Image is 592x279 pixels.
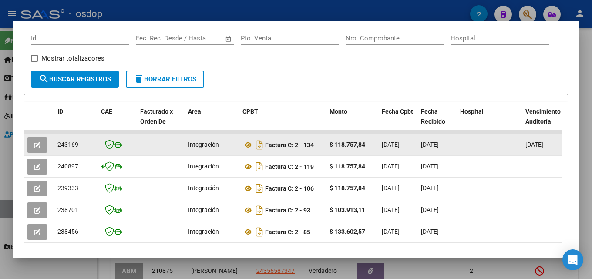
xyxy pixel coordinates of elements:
span: [DATE] [421,206,439,213]
i: Descargar documento [254,182,265,195]
strong: Factura C: 2 - 85 [265,229,310,235]
datatable-header-cell: Fecha Recibido [417,102,457,141]
span: Borrar Filtros [134,75,196,83]
datatable-header-cell: Fecha Cpbt [378,102,417,141]
datatable-header-cell: Facturado x Orden De [137,102,185,141]
span: Integración [188,206,219,213]
input: Fecha inicio [136,34,171,42]
span: Integración [188,141,219,148]
span: [DATE] [382,228,400,235]
input: Fecha fin [179,34,221,42]
span: Vencimiento Auditoría [525,108,561,125]
span: Integración [188,185,219,192]
button: Buscar Registros [31,71,119,88]
div: Open Intercom Messenger [562,249,583,270]
datatable-header-cell: CPBT [239,102,326,141]
span: Fecha Cpbt [382,108,413,115]
mat-icon: search [39,74,49,84]
span: [DATE] [421,185,439,192]
button: Borrar Filtros [126,71,204,88]
span: [DATE] [421,163,439,170]
mat-icon: delete [134,74,144,84]
span: Area [188,108,201,115]
span: [DATE] [382,163,400,170]
button: Open calendar [224,34,234,44]
i: Descargar documento [254,160,265,174]
span: Monto [330,108,347,115]
datatable-header-cell: Hospital [457,102,522,141]
span: Buscar Registros [39,75,111,83]
datatable-header-cell: Vencimiento Auditoría [522,102,561,141]
strong: $ 118.757,84 [330,185,365,192]
span: 243169 [57,141,78,148]
span: Mostrar totalizadores [41,53,104,64]
i: Descargar documento [254,225,265,239]
span: CAE [101,108,112,115]
datatable-header-cell: ID [54,102,98,141]
datatable-header-cell: CAE [98,102,137,141]
span: 239333 [57,185,78,192]
span: ID [57,108,63,115]
strong: $ 103.913,11 [330,206,365,213]
span: Integración [188,228,219,235]
datatable-header-cell: Area [185,102,239,141]
strong: Factura C: 2 - 106 [265,185,314,192]
span: Integración [188,163,219,170]
span: [DATE] [382,185,400,192]
span: Fecha Recibido [421,108,445,125]
strong: $ 133.602,57 [330,228,365,235]
span: 238701 [57,206,78,213]
span: [DATE] [382,141,400,148]
i: Descargar documento [254,138,265,152]
span: Facturado x Orden De [140,108,173,125]
span: CPBT [242,108,258,115]
span: [DATE] [421,228,439,235]
strong: Factura C: 2 - 119 [265,163,314,170]
div: 5 total [24,246,568,268]
i: Descargar documento [254,203,265,217]
span: [DATE] [525,141,543,148]
span: Hospital [460,108,484,115]
strong: Factura C: 2 - 93 [265,207,310,214]
strong: $ 118.757,84 [330,141,365,148]
span: [DATE] [382,206,400,213]
strong: $ 118.757,84 [330,163,365,170]
span: 240897 [57,163,78,170]
strong: Factura C: 2 - 134 [265,141,314,148]
datatable-header-cell: Monto [326,102,378,141]
span: [DATE] [421,141,439,148]
span: 238456 [57,228,78,235]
